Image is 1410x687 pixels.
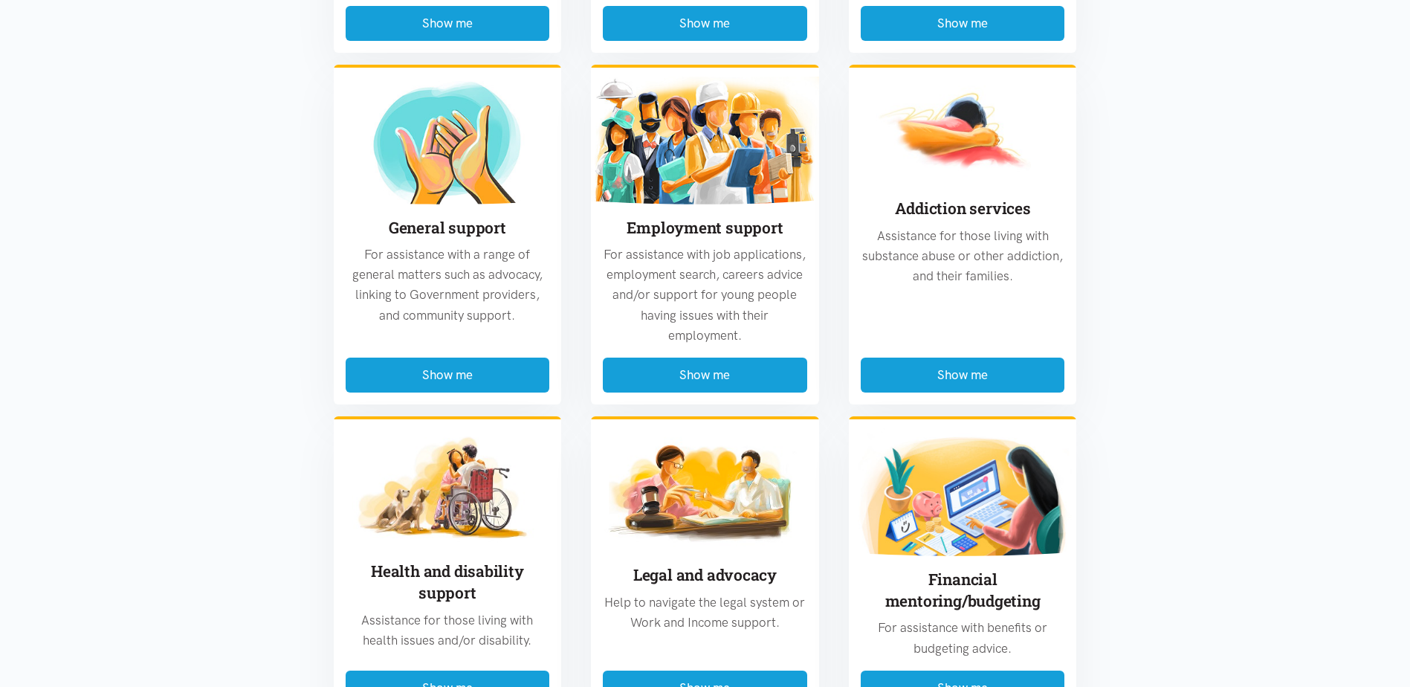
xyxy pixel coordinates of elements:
p: Assistance for those living with health issues and/or disability. [346,610,550,651]
button: Show me [603,6,807,41]
p: For assistance with benefits or budgeting advice. [861,618,1065,658]
button: Show me [861,6,1065,41]
h3: Financial mentoring/budgeting [861,569,1065,613]
h3: Health and disability support [346,561,550,604]
h3: General support [346,217,550,239]
button: Show me [861,358,1065,393]
button: Show me [603,358,807,393]
h3: Legal and advocacy [603,564,807,586]
p: Assistance for those living with substance abuse or other addiction, and their families. [861,226,1065,287]
p: Help to navigate the legal system or Work and Income support. [603,593,807,633]
button: Show me [346,6,550,41]
h3: Employment support [603,217,807,239]
button: Show me [346,358,550,393]
p: For assistance with a range of general matters such as advocacy, linking to Government providers,... [346,245,550,326]
p: For assistance with job applications, employment search, careers advice and/or support for young ... [603,245,807,346]
h3: Addiction services [861,198,1065,219]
